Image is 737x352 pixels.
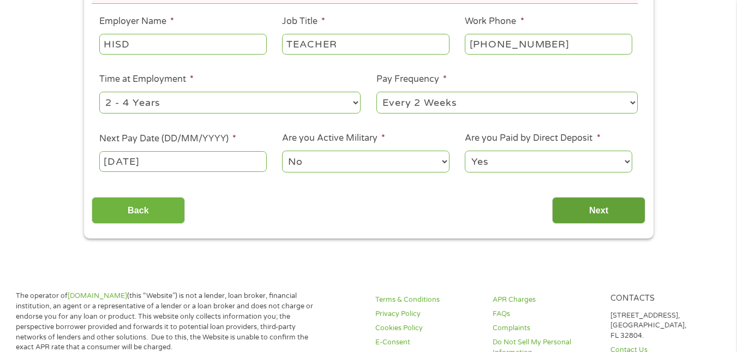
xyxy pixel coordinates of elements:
[552,197,645,224] input: Next
[610,311,715,342] p: [STREET_ADDRESS], [GEOGRAPHIC_DATA], FL 32804.
[375,323,480,333] a: Cookies Policy
[282,16,325,27] label: Job Title
[375,309,480,319] a: Privacy Policy
[99,74,194,85] label: Time at Employment
[493,295,597,305] a: APR Charges
[92,197,185,224] input: Back
[68,291,127,300] a: [DOMAIN_NAME]
[493,323,597,333] a: Complaints
[99,34,266,55] input: Walmart
[493,309,597,319] a: FAQs
[282,34,449,55] input: Cashier
[99,133,236,145] label: Next Pay Date (DD/MM/YYYY)
[465,133,600,144] label: Are you Paid by Direct Deposit
[465,34,632,55] input: (231) 754-4010
[610,294,715,304] h4: Contacts
[465,16,524,27] label: Work Phone
[99,16,174,27] label: Employer Name
[282,133,385,144] label: Are you Active Military
[376,74,447,85] label: Pay Frequency
[375,337,480,348] a: E-Consent
[375,295,480,305] a: Terms & Conditions
[99,151,266,172] input: ---Click Here for Calendar ---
